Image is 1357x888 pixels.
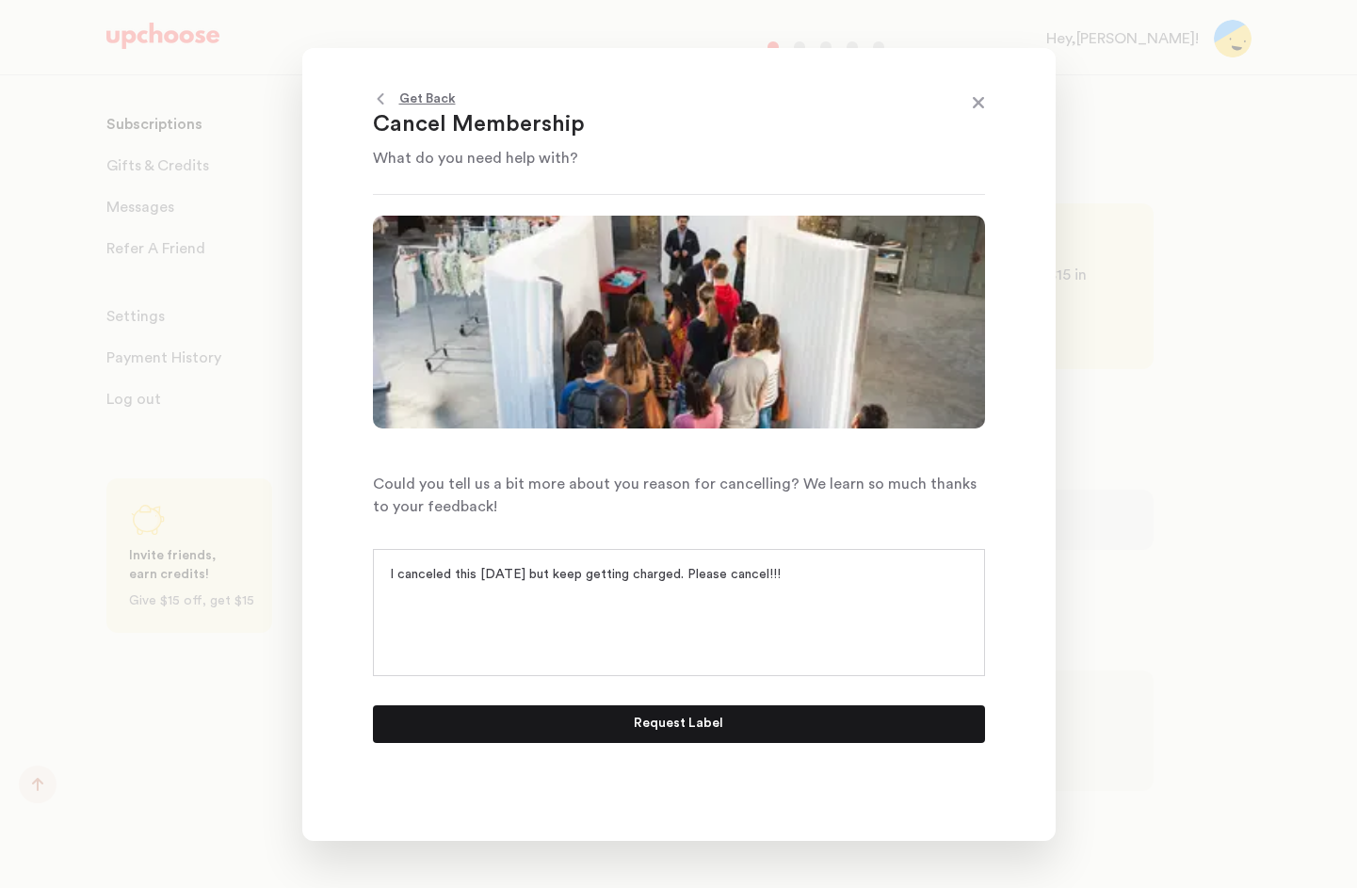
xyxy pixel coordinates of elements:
p: What do you need help with? [373,147,938,170]
button: Request Label [373,705,985,743]
img: Cancel Membership [373,216,985,428]
p: Request Label [634,713,723,735]
textarea: I canceled this [DATE] but keep getting charged. Please cancel!!! [390,565,968,622]
p: Cancel Membership [373,110,938,140]
p: Get Back [399,88,456,110]
p: Could you tell us a bit more about you reason for cancelling? We learn so much thanks to your fee... [373,473,985,518]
